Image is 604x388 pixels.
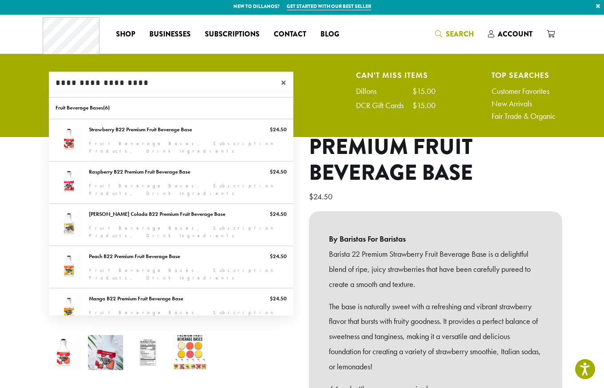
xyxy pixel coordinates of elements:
[412,87,436,95] div: $15.00
[287,3,371,10] a: Get started with our best seller
[116,29,135,40] span: Shop
[205,29,260,40] span: Subscriptions
[46,335,81,370] img: Strawberry B22 Premium Fruit Beverage Base
[329,231,542,247] b: By Baristas For Baristas
[498,29,532,39] span: Account
[130,335,165,370] img: Strawberry B22 Premium Fruit Beverage Base - Image 3
[88,335,123,370] img: Strawberry B22 Premium Fruit Beverage Base - Image 2
[309,191,335,202] bdi: 24.50
[329,247,542,291] p: Barista 22 Premium Strawberry Fruit Beverage Base is a delightful blend of ripe, juicy strawberri...
[356,87,385,95] div: Dillons
[356,72,436,78] h4: Can't Miss Items
[309,109,562,186] h1: Strawberry B22 Premium Fruit Beverage Base
[281,77,293,88] span: ×
[492,72,556,78] h4: Top Searches
[356,101,412,109] div: DCR Gift Cards
[274,29,306,40] span: Contact
[492,100,556,108] a: New Arrivals
[172,335,208,370] img: Strawberry B22 Premium Fruit Beverage Base - Image 4
[446,29,474,39] span: Search
[412,101,436,109] div: $15.00
[309,191,313,202] span: $
[329,299,542,374] p: The base is naturally sweet with a refreshing and vibrant strawberry flavor that bursts with frui...
[149,29,191,40] span: Businesses
[109,27,142,41] a: Shop
[320,29,339,40] span: Blog
[492,112,556,120] a: Fair Trade & Organic
[428,27,481,41] a: Search
[492,87,556,95] a: Customer Favorites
